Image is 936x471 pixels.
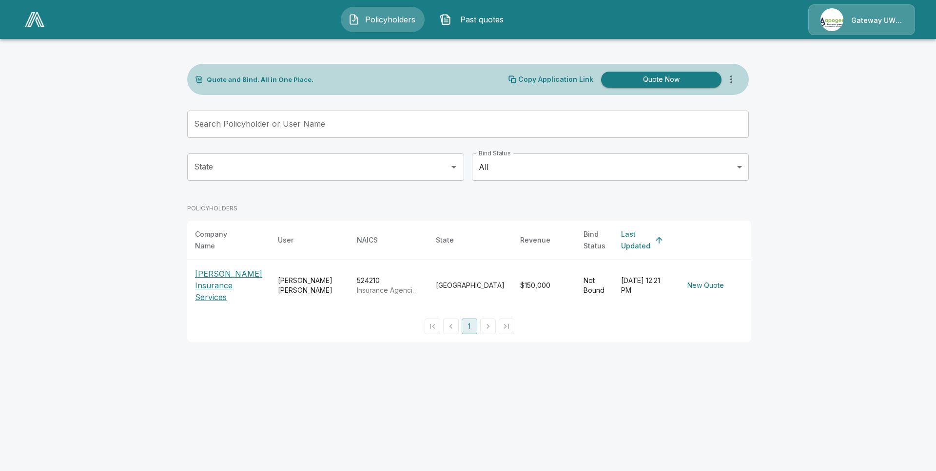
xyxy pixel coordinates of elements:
[195,268,262,303] p: [PERSON_NAME] Insurance Services
[432,7,516,32] button: Past quotes IconPast quotes
[613,260,676,311] td: [DATE] 12:21 PM
[576,221,613,260] th: Bind Status
[597,72,721,88] a: Quote Now
[436,234,454,246] div: State
[423,319,516,334] nav: pagination navigation
[207,76,313,83] p: Quote and Bind. All in One Place.
[195,228,245,252] div: Company Name
[348,14,360,25] img: Policyholders Icon
[472,153,749,181] div: All
[187,221,751,311] table: simple table
[357,276,420,295] div: 524210
[364,14,417,25] span: Policyholders
[520,234,550,246] div: Revenue
[455,14,509,25] span: Past quotes
[462,319,477,334] button: page 1
[187,204,237,213] p: POLICYHOLDERS
[440,14,451,25] img: Past quotes Icon
[683,277,728,295] button: New Quote
[518,76,593,83] p: Copy Application Link
[621,228,650,252] div: Last Updated
[576,260,613,311] td: Not Bound
[357,234,378,246] div: NAICS
[447,160,461,174] button: Open
[25,12,44,27] img: AA Logo
[479,149,510,157] label: Bind Status
[721,70,741,89] button: more
[512,260,576,311] td: $150,000
[357,285,420,295] p: Insurance Agencies and Brokerages
[278,234,293,246] div: User
[341,7,425,32] button: Policyholders IconPolicyholders
[278,276,341,295] div: [PERSON_NAME] [PERSON_NAME]
[601,72,721,88] button: Quote Now
[428,260,512,311] td: [GEOGRAPHIC_DATA]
